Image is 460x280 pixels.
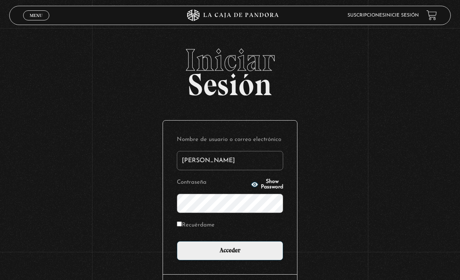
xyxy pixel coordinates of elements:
[177,221,182,226] input: Recuérdame
[30,13,42,18] span: Menu
[385,13,419,18] a: Inicie sesión
[177,134,283,145] label: Nombre de usuario o correo electrónico
[251,179,283,190] button: Show Password
[348,13,385,18] a: Suscripciones
[177,220,215,230] label: Recuérdame
[27,19,45,25] span: Cerrar
[177,241,283,260] input: Acceder
[9,45,451,94] h2: Sesión
[261,179,283,190] span: Show Password
[9,45,451,75] span: Iniciar
[426,10,437,20] a: View your shopping cart
[177,177,248,188] label: Contraseña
